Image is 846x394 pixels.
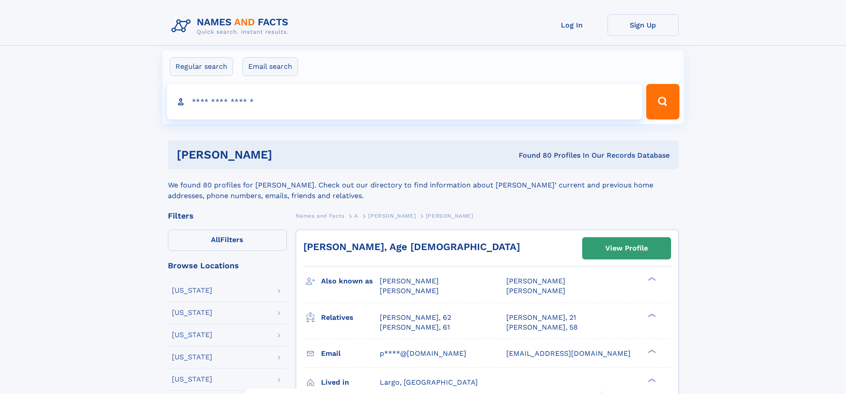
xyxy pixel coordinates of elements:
[170,57,233,76] label: Regular search
[354,210,358,221] a: A
[380,322,450,332] a: [PERSON_NAME], 61
[605,238,648,259] div: View Profile
[321,375,380,390] h3: Lived in
[536,14,608,36] a: Log In
[380,287,439,295] span: [PERSON_NAME]
[354,213,358,219] span: A
[296,210,345,221] a: Names and Facts
[646,348,656,354] div: ❯
[426,213,473,219] span: [PERSON_NAME]
[380,378,478,386] span: Largo, [GEOGRAPHIC_DATA]
[380,313,451,322] a: [PERSON_NAME], 62
[172,331,212,338] div: [US_STATE]
[167,84,643,119] input: search input
[168,169,679,201] div: We found 80 profiles for [PERSON_NAME]. Check out our directory to find information about [PERSON...
[211,235,220,244] span: All
[168,14,296,38] img: Logo Names and Facts
[506,322,578,332] a: [PERSON_NAME], 58
[172,354,212,361] div: [US_STATE]
[646,377,656,383] div: ❯
[172,376,212,383] div: [US_STATE]
[646,84,679,119] button: Search Button
[395,151,670,160] div: Found 80 Profiles In Our Records Database
[242,57,298,76] label: Email search
[506,287,565,295] span: [PERSON_NAME]
[321,310,380,325] h3: Relatives
[583,238,671,259] a: View Profile
[646,276,656,282] div: ❯
[368,210,416,221] a: [PERSON_NAME]
[506,349,631,358] span: [EMAIL_ADDRESS][DOMAIN_NAME]
[608,14,679,36] a: Sign Up
[172,287,212,294] div: [US_STATE]
[321,274,380,289] h3: Also known as
[380,277,439,285] span: [PERSON_NAME]
[177,149,396,160] h1: [PERSON_NAME]
[168,212,287,220] div: Filters
[646,312,656,318] div: ❯
[303,241,520,252] a: [PERSON_NAME], Age [DEMOGRAPHIC_DATA]
[168,230,287,251] label: Filters
[321,346,380,361] h3: Email
[168,262,287,270] div: Browse Locations
[172,309,212,316] div: [US_STATE]
[506,277,565,285] span: [PERSON_NAME]
[368,213,416,219] span: [PERSON_NAME]
[506,313,576,322] a: [PERSON_NAME], 21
